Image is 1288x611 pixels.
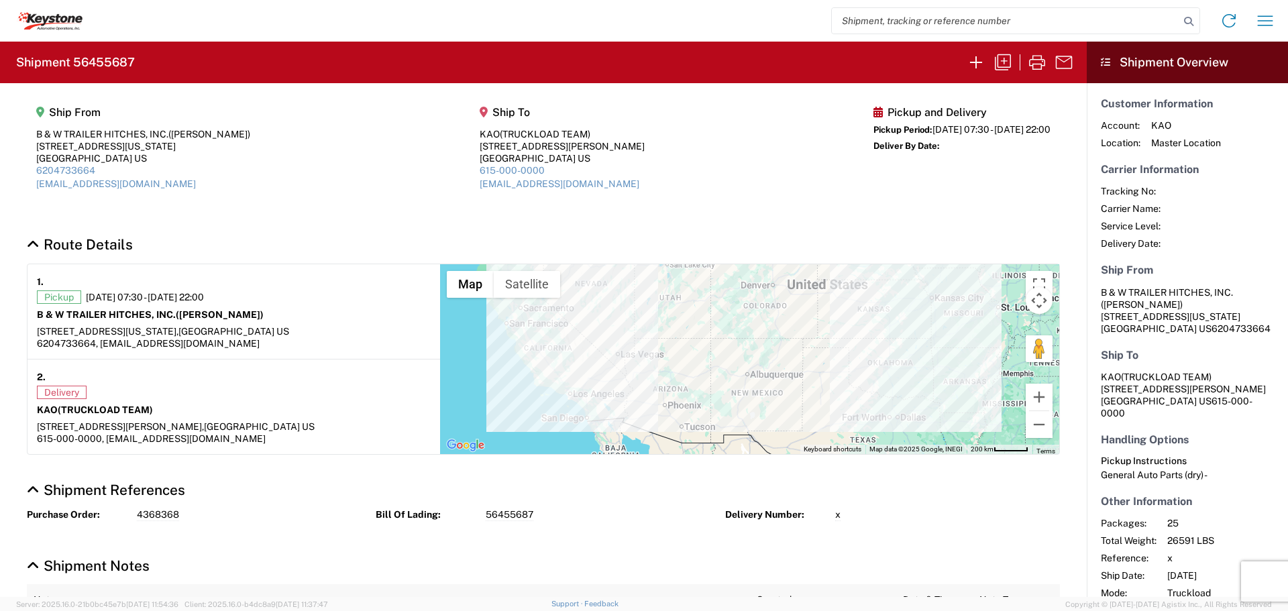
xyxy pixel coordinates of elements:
[480,178,639,189] a: [EMAIL_ADDRESS][DOMAIN_NAME]
[36,165,95,176] a: 6204733664
[276,600,328,608] span: [DATE] 11:37:47
[37,369,46,386] strong: 2.
[36,178,196,189] a: [EMAIL_ADDRESS][DOMAIN_NAME]
[1121,372,1212,382] span: (TRUCKLOAD TEAM)
[1036,447,1055,455] a: Terms
[551,600,585,608] a: Support
[1101,455,1274,467] h6: Pickup Instructions
[443,437,488,454] a: Open this area in Google Maps (opens a new window)
[1101,97,1274,110] h5: Customer Information
[500,129,590,140] span: (TRUCKLOAD TEAM)
[494,271,560,298] button: Show satellite imagery
[1065,598,1272,610] span: Copyright © [DATE]-[DATE] Agistix Inc., All Rights Reserved
[1151,119,1221,131] span: KAO
[1101,495,1274,508] h5: Other Information
[480,106,645,119] h5: Ship To
[86,291,204,303] span: [DATE] 07:30 - [DATE] 22:00
[37,433,431,445] div: 615-000-0000, [EMAIL_ADDRESS][DOMAIN_NAME]
[1101,287,1233,298] span: B & W TRAILER HITCHES, INC.
[16,54,135,70] h2: Shipment 56455687
[176,309,264,320] span: ([PERSON_NAME])
[1101,517,1157,529] span: Packages:
[443,437,488,454] img: Google
[58,404,153,415] span: (TRUCKLOAD TEAM)
[1101,311,1240,322] span: [STREET_ADDRESS][US_STATE]
[1101,372,1266,394] span: KAO [STREET_ADDRESS][PERSON_NAME]
[1101,433,1274,446] h5: Handling Options
[486,508,533,521] span: 56455687
[37,404,153,415] strong: KAO
[1101,203,1161,215] span: Carrier Name:
[1167,569,1282,581] span: [DATE]
[1026,384,1053,410] button: Zoom in
[1101,349,1274,362] h5: Ship To
[1026,335,1053,362] button: Drag Pegman onto the map to open Street View
[1101,220,1161,232] span: Service Level:
[1212,323,1271,334] span: 6204733664
[480,128,645,140] div: KAO
[832,8,1179,34] input: Shipment, tracking or reference number
[1101,286,1274,335] address: [GEOGRAPHIC_DATA] US
[178,326,289,337] span: [GEOGRAPHIC_DATA] US
[137,508,179,521] span: 4368368
[36,140,250,152] div: [STREET_ADDRESS][US_STATE]
[869,445,963,453] span: Map data ©2025 Google, INEGI
[584,600,619,608] a: Feedback
[27,508,127,521] strong: Purchase Order:
[37,290,81,304] span: Pickup
[873,106,1051,119] h5: Pickup and Delivery
[1101,569,1157,581] span: Ship Date:
[36,106,250,119] h5: Ship From
[1101,264,1274,276] h5: Ship From
[37,337,431,349] div: 6204733664, [EMAIL_ADDRESS][DOMAIN_NAME]
[36,128,250,140] div: B & W TRAILER HITCHES, INC.
[376,508,476,521] strong: Bill Of Lading:
[27,557,150,574] a: Hide Details
[967,445,1032,454] button: Map Scale: 200 km per 48 pixels
[1167,552,1282,564] span: x
[835,508,841,521] span: x
[971,445,994,453] span: 200 km
[37,274,44,290] strong: 1.
[168,129,250,140] span: ([PERSON_NAME])
[1026,271,1053,298] button: Toggle fullscreen view
[1087,42,1288,83] header: Shipment Overview
[16,600,178,608] span: Server: 2025.16.0-21b0bc45e7b
[126,600,178,608] span: [DATE] 11:54:36
[37,386,87,399] span: Delivery
[447,271,494,298] button: Show street map
[1151,137,1221,149] span: Master Location
[27,236,133,253] a: Hide Details
[37,326,178,337] span: [STREET_ADDRESS][US_STATE],
[1167,587,1282,599] span: Truckload
[725,508,826,521] strong: Delivery Number:
[1101,587,1157,599] span: Mode:
[184,600,328,608] span: Client: 2025.16.0-b4dc8a9
[1101,535,1157,547] span: Total Weight:
[36,152,250,164] div: [GEOGRAPHIC_DATA] US
[480,165,545,176] a: 615-000-0000
[204,421,315,432] span: [GEOGRAPHIC_DATA] US
[480,140,645,152] div: [STREET_ADDRESS][PERSON_NAME]
[932,124,1051,135] span: [DATE] 07:30 - [DATE] 22:00
[1167,517,1282,529] span: 25
[1101,396,1252,419] span: 615-000-0000
[1101,371,1274,419] address: [GEOGRAPHIC_DATA] US
[1167,535,1282,547] span: 26591 LBS
[1101,237,1161,249] span: Delivery Date:
[1101,552,1157,564] span: Reference:
[1101,163,1274,176] h5: Carrier Information
[804,445,861,454] button: Keyboard shortcuts
[1101,137,1140,149] span: Location:
[1101,469,1274,481] div: General Auto Parts (dry) -
[37,421,204,432] span: [STREET_ADDRESS][PERSON_NAME],
[1026,411,1053,438] button: Zoom out
[873,141,940,151] span: Deliver By Date:
[480,152,645,164] div: [GEOGRAPHIC_DATA] US
[37,309,264,320] strong: B & W TRAILER HITCHES, INC.
[1026,287,1053,314] button: Map camera controls
[873,125,932,135] span: Pickup Period:
[1101,185,1161,197] span: Tracking No:
[1101,119,1140,131] span: Account:
[1101,299,1183,310] span: ([PERSON_NAME])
